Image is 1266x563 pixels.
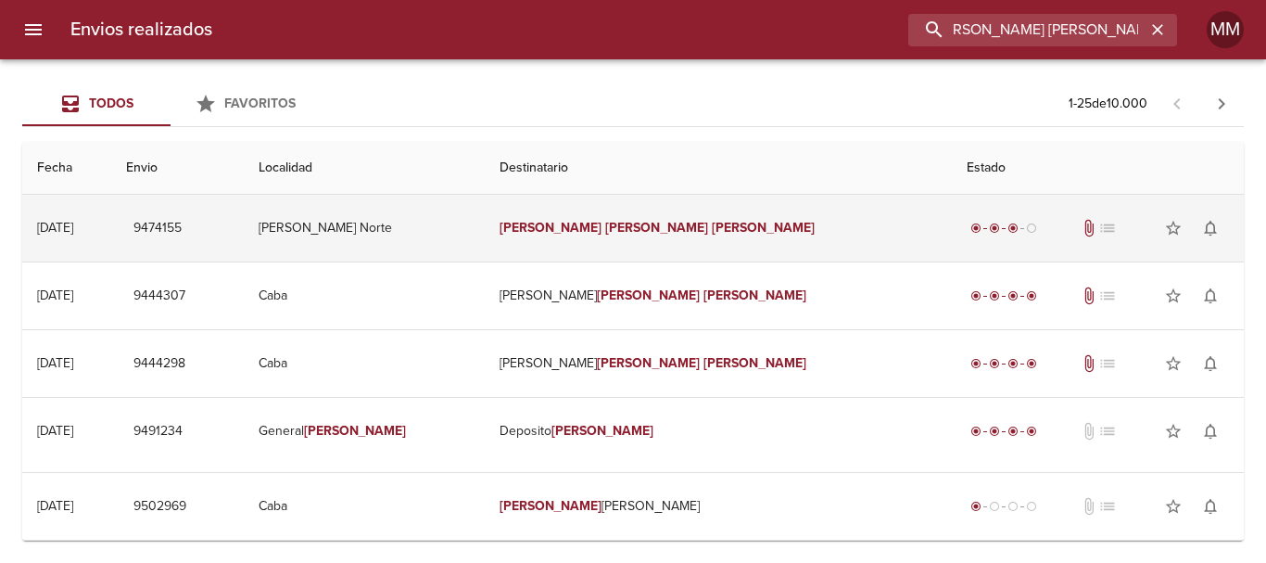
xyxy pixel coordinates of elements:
span: star_border [1164,219,1183,237]
span: notifications_none [1201,287,1220,305]
em: [PERSON_NAME] [712,220,815,236]
span: radio_button_checked [989,426,1000,437]
em: [PERSON_NAME] [551,423,654,439]
button: Activar notificaciones [1192,413,1229,450]
span: radio_button_checked [1026,358,1037,369]
span: Tiene documentos adjuntos [1080,219,1098,237]
span: No tiene pedido asociado [1098,287,1117,305]
button: Agregar a favoritos [1155,413,1192,450]
span: radio_button_checked [1007,290,1019,301]
h6: Envios realizados [70,15,212,45]
div: [DATE] [37,355,73,371]
span: star_border [1164,354,1183,373]
span: Pagina siguiente [1199,82,1244,126]
button: Activar notificaciones [1192,210,1229,247]
span: radio_button_unchecked [1026,223,1037,234]
span: No tiene pedido asociado [1098,497,1117,516]
button: Activar notificaciones [1192,488,1229,525]
div: Entregado [967,422,1041,441]
span: No tiene documentos adjuntos [1080,497,1098,516]
td: [PERSON_NAME] [485,473,953,540]
div: Tabs Envios [22,82,319,126]
input: buscar [908,14,1146,46]
span: Pagina anterior [1155,94,1199,112]
td: Caba [244,262,485,329]
span: radio_button_checked [1026,290,1037,301]
td: [PERSON_NAME] [485,262,953,329]
button: 9474155 [126,211,189,246]
button: 9502969 [126,490,194,524]
em: [PERSON_NAME] [500,220,602,236]
span: Tiene documentos adjuntos [1080,354,1098,373]
button: Activar notificaciones [1192,345,1229,382]
button: Agregar a favoritos [1155,210,1192,247]
button: 9444298 [126,347,193,381]
td: [PERSON_NAME] Norte [244,195,485,262]
span: Todos [89,96,133,111]
span: No tiene pedido asociado [1098,219,1117,237]
div: Abrir información de usuario [1207,11,1244,48]
td: Caba [244,330,485,397]
span: star_border [1164,497,1183,516]
span: notifications_none [1201,422,1220,441]
em: [PERSON_NAME] [703,288,806,303]
span: Favoritos [224,96,296,111]
td: Caba [244,473,485,540]
span: radio_button_checked [1026,426,1037,437]
span: radio_button_checked [970,501,981,512]
th: Envio [111,142,243,195]
span: No tiene pedido asociado [1098,422,1117,441]
button: Agregar a favoritos [1155,488,1192,525]
button: 9444307 [126,279,193,313]
div: Generado [967,497,1041,516]
span: 9474155 [133,217,182,240]
span: radio_button_checked [989,290,1000,301]
div: MM [1207,11,1244,48]
span: notifications_none [1201,354,1220,373]
button: 9491234 [126,415,190,449]
span: star_border [1164,422,1183,441]
span: radio_button_checked [1007,358,1019,369]
span: 9444307 [133,285,185,308]
span: notifications_none [1201,219,1220,237]
td: Deposito [485,398,953,465]
em: [PERSON_NAME] [304,423,407,439]
span: 9444298 [133,352,185,376]
td: [PERSON_NAME] [485,330,953,397]
th: Fecha [22,142,111,195]
div: [DATE] [37,220,73,236]
span: Tiene documentos adjuntos [1080,287,1098,305]
em: [PERSON_NAME] [703,355,806,371]
th: Estado [952,142,1244,195]
div: En viaje [967,219,1041,237]
div: [DATE] [37,498,73,514]
button: menu [11,7,56,52]
span: 9502969 [133,495,186,518]
em: [PERSON_NAME] [597,288,700,303]
em: [PERSON_NAME] [597,355,700,371]
div: [DATE] [37,423,73,439]
div: Entregado [967,354,1041,373]
em: [PERSON_NAME] [500,498,602,514]
span: No tiene pedido asociado [1098,354,1117,373]
span: radio_button_checked [1007,223,1019,234]
span: No tiene documentos adjuntos [1080,422,1098,441]
button: Agregar a favoritos [1155,277,1192,314]
span: radio_button_checked [989,223,1000,234]
span: radio_button_unchecked [1007,501,1019,512]
span: radio_button_checked [970,426,981,437]
span: 9491234 [133,420,183,443]
th: Destinatario [485,142,953,195]
th: Localidad [244,142,485,195]
em: [PERSON_NAME] [605,220,708,236]
span: radio_button_unchecked [989,501,1000,512]
span: radio_button_checked [970,223,981,234]
span: radio_button_checked [970,290,981,301]
div: [DATE] [37,288,73,303]
span: notifications_none [1201,497,1220,516]
span: radio_button_checked [970,358,981,369]
span: radio_button_checked [1007,426,1019,437]
span: star_border [1164,287,1183,305]
span: radio_button_unchecked [1026,501,1037,512]
div: Entregado [967,287,1041,305]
